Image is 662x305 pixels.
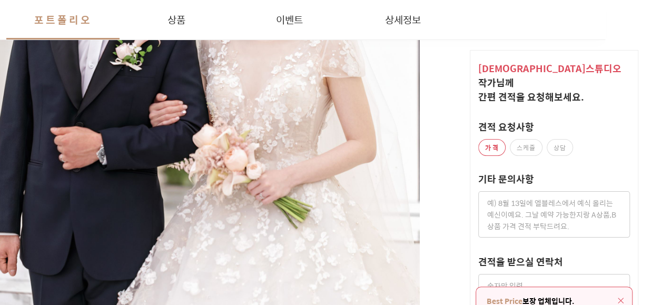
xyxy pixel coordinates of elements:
[478,172,534,186] label: 기타 문의사항
[547,139,573,156] label: 상담
[478,274,630,297] input: 숫자만 입력
[618,298,624,303] img: icon-close-red.bbe98f0c.svg
[478,120,534,134] label: 견적 요청사항
[70,230,136,257] a: 대화
[163,246,175,254] span: 설정
[3,230,70,257] a: 홈
[136,230,202,257] a: 설정
[478,61,630,104] span: 작가 님께 간편 견적을 요청해보세요.
[96,247,109,255] span: 대화
[478,61,621,75] span: [DEMOGRAPHIC_DATA]스튜디오
[478,139,506,156] label: 가격
[33,246,39,254] span: 홈
[510,139,542,156] label: 스케줄
[478,254,563,269] label: 견적을 받으실 연락처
